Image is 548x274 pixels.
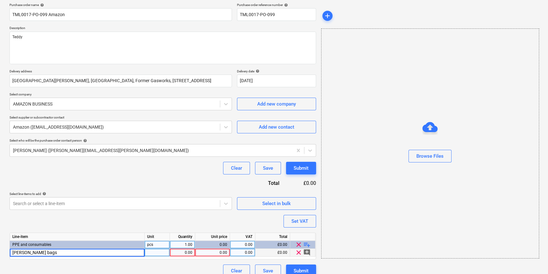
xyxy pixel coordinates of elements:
div: Line-item [10,233,145,241]
div: 1.00 [172,241,192,249]
p: Description [9,26,316,31]
div: Browse Files [416,152,444,160]
span: clear [295,241,302,248]
div: Unit price [195,233,230,241]
button: Add new contact [237,121,316,133]
div: 0.00 [233,249,252,257]
div: Browse Files [321,28,539,259]
span: help [254,69,259,73]
div: 0.00 [198,249,227,257]
textarea: Teddy [9,32,316,64]
span: PPE and consumables [12,242,51,247]
div: £0.00 [290,180,316,187]
div: Submit [294,164,308,172]
iframe: Chat Widget [516,244,548,274]
div: 0.00 [198,241,227,249]
div: Save [263,164,273,172]
button: Clear [223,162,250,174]
button: Browse Files [408,150,451,162]
div: Select line-items to add [9,192,232,196]
span: help [82,139,87,143]
button: Select in bulk [237,197,316,210]
div: Total [255,233,290,241]
div: Unit [145,233,170,241]
div: Quantity [170,233,195,241]
span: clear [295,249,302,256]
button: Set VAT [283,215,316,228]
input: Delivery address [9,75,232,87]
div: Purchase order name [9,3,232,7]
div: Total [234,180,290,187]
span: playlist_add [303,241,311,248]
input: Delivery date not specified [237,75,316,87]
p: Select company [9,92,232,98]
button: Add new company [237,98,316,110]
span: add [324,12,331,20]
div: 0.00 [233,241,252,249]
span: add_comment [303,249,311,256]
div: Purchase order reference number [237,3,316,7]
div: VAT [230,233,255,241]
div: 0.00 [172,249,192,257]
div: pcs [145,241,170,249]
span: help [283,3,288,7]
input: Document name [9,8,232,21]
span: help [39,3,44,7]
p: Delivery address [9,69,232,75]
button: Save [255,162,281,174]
div: Clear [231,164,242,172]
div: £0.00 [255,241,290,249]
button: Submit [286,162,316,174]
div: Select who will be the purchase order contact person [9,138,316,143]
div: Add new contact [259,123,294,131]
div: £0.00 [255,249,290,257]
span: help [41,192,46,196]
input: Reference number [237,8,316,21]
p: Select supplier or subcontractor contact [9,115,232,121]
div: Select in bulk [262,199,291,208]
div: Set VAT [291,217,308,225]
div: Add new company [257,100,296,108]
div: Delivery date [237,69,316,73]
